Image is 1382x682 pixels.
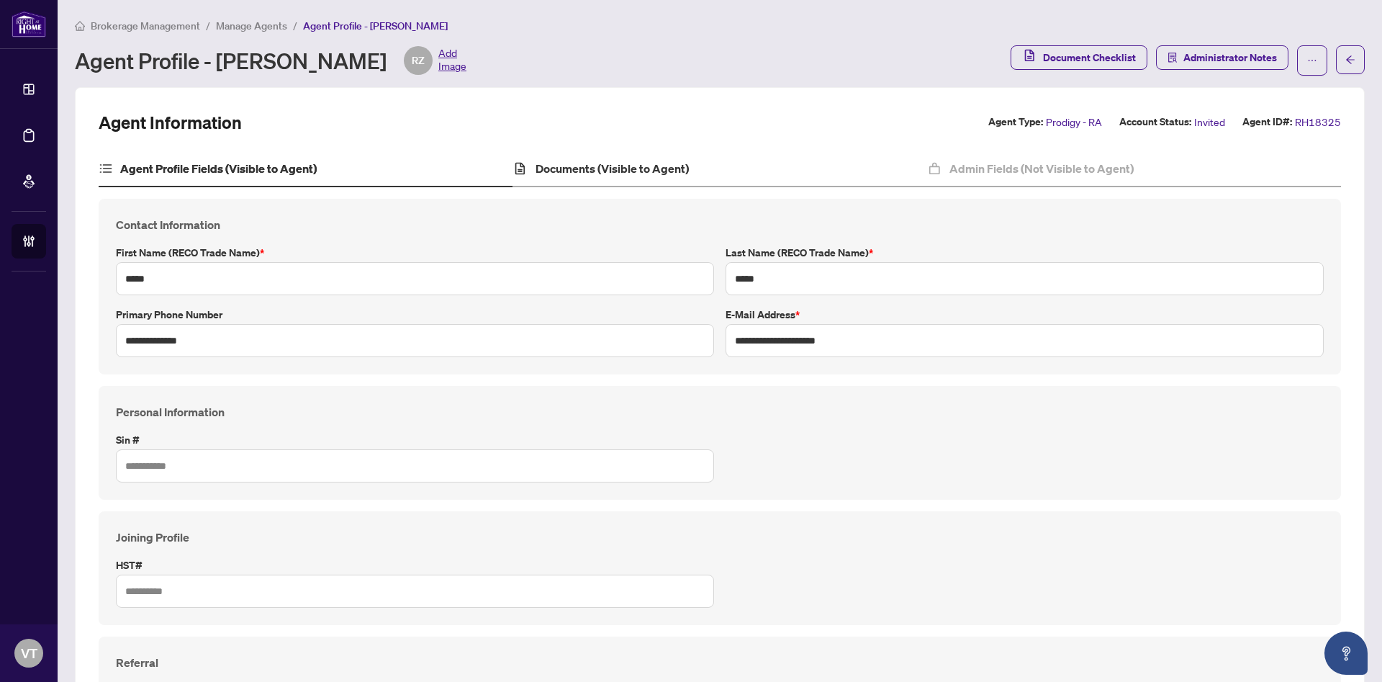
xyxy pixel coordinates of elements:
img: logo [12,11,46,37]
label: Sin # [116,432,714,448]
span: Add Image [438,46,466,75]
button: Open asap [1324,632,1368,675]
span: Brokerage Management [91,19,200,32]
h4: Documents (Visible to Agent) [536,160,689,177]
div: Agent Profile - [PERSON_NAME] [75,46,466,75]
h4: Admin Fields (Not Visible to Agent) [949,160,1134,177]
span: Manage Agents [216,19,287,32]
span: RZ [412,53,425,68]
button: Document Checklist [1011,45,1147,70]
label: Account Status: [1119,114,1191,130]
label: E-mail Address [726,307,1324,323]
span: Administrator Notes [1183,46,1277,69]
span: VT [21,643,37,663]
h4: Contact Information [116,216,1324,233]
span: Agent Profile - [PERSON_NAME] [303,19,448,32]
label: Agent Type: [988,114,1043,130]
h4: Personal Information [116,403,1324,421]
span: RH18325 [1295,114,1341,130]
span: Document Checklist [1043,46,1136,69]
h4: Referral [116,654,1324,671]
span: Invited [1194,114,1225,130]
span: home [75,21,85,31]
li: / [206,17,210,34]
h2: Agent Information [99,111,242,134]
span: solution [1168,53,1178,63]
span: Prodigy - RA [1046,114,1102,130]
span: ellipsis [1307,55,1317,66]
label: Last Name (RECO Trade Name) [726,245,1324,261]
li: / [293,17,297,34]
label: First Name (RECO Trade Name) [116,245,714,261]
label: HST# [116,557,714,573]
label: Primary Phone Number [116,307,714,323]
span: arrow-left [1345,55,1355,65]
h4: Agent Profile Fields (Visible to Agent) [120,160,317,177]
label: Agent ID#: [1242,114,1292,130]
h4: Joining Profile [116,529,1324,546]
button: Administrator Notes [1156,45,1288,70]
